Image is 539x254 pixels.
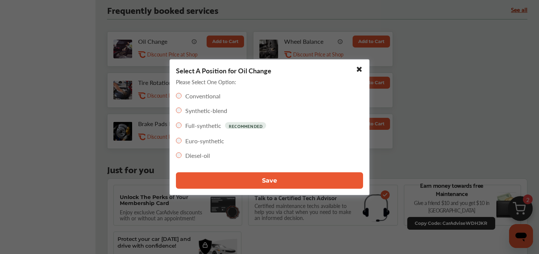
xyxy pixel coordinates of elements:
[185,91,220,100] label: Conventional
[262,177,277,184] span: Save
[176,65,271,75] p: Select A Position for Oil Change
[185,106,227,114] label: Synthetic-blend
[185,151,210,159] label: Diesel-oil
[185,136,224,145] label: Euro-synthetic
[225,122,266,129] p: RECOMMENDED
[176,172,363,189] button: Save
[185,121,221,130] label: Full-synthetic
[176,78,236,85] p: Please Select One Option:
